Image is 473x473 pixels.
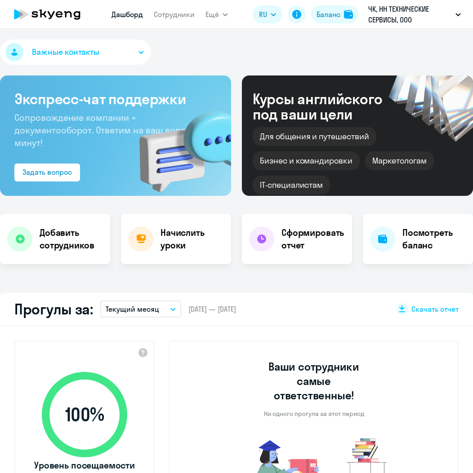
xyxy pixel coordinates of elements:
button: Текущий месяц [100,301,181,318]
span: 100 % [33,404,136,425]
h4: Посмотреть баланс [402,226,466,252]
p: ЧК, НН ТЕХНИЧЕСКИЕ СЕРВИСЫ, ООО [368,4,452,25]
h3: Ваши сотрудники самые ответственные! [256,359,372,402]
div: Курсы английского под ваши цели [253,91,406,122]
p: Ни одного прогула за этот период [264,410,364,418]
span: Скачать отчет [411,304,459,314]
div: Маркетологам [365,151,434,170]
img: bg-img [126,95,231,196]
button: Ещё [205,5,228,23]
button: RU [253,5,282,23]
h4: Сформировать отчет [281,226,345,252]
button: Задать вопрос [14,164,80,181]
h4: Начислить уроки [161,226,224,252]
span: RU [259,9,267,20]
span: Важные контакты [32,46,99,58]
div: Баланс [317,9,340,20]
div: Для общения и путешествий [253,127,376,146]
div: Бизнес и командировки [253,151,360,170]
p: Текущий месяц [106,304,159,314]
h3: Экспресс-чат поддержки [14,90,217,108]
a: Дашборд [112,10,143,19]
span: Сопровождение компании + документооборот. Ответим на ваш вопрос за 5 минут! [14,112,215,148]
h4: Добавить сотрудников [40,226,103,252]
div: Задать вопрос [22,167,72,177]
button: ЧК, НН ТЕХНИЧЕСКИЕ СЕРВИСЫ, ООО [364,4,465,25]
div: IT-специалистам [253,176,330,195]
button: Балансbalance [311,5,358,23]
img: balance [344,10,353,19]
span: Ещё [205,9,219,20]
span: [DATE] — [DATE] [188,304,236,314]
a: Сотрудники [154,10,195,19]
h2: Прогулы за: [14,300,93,318]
